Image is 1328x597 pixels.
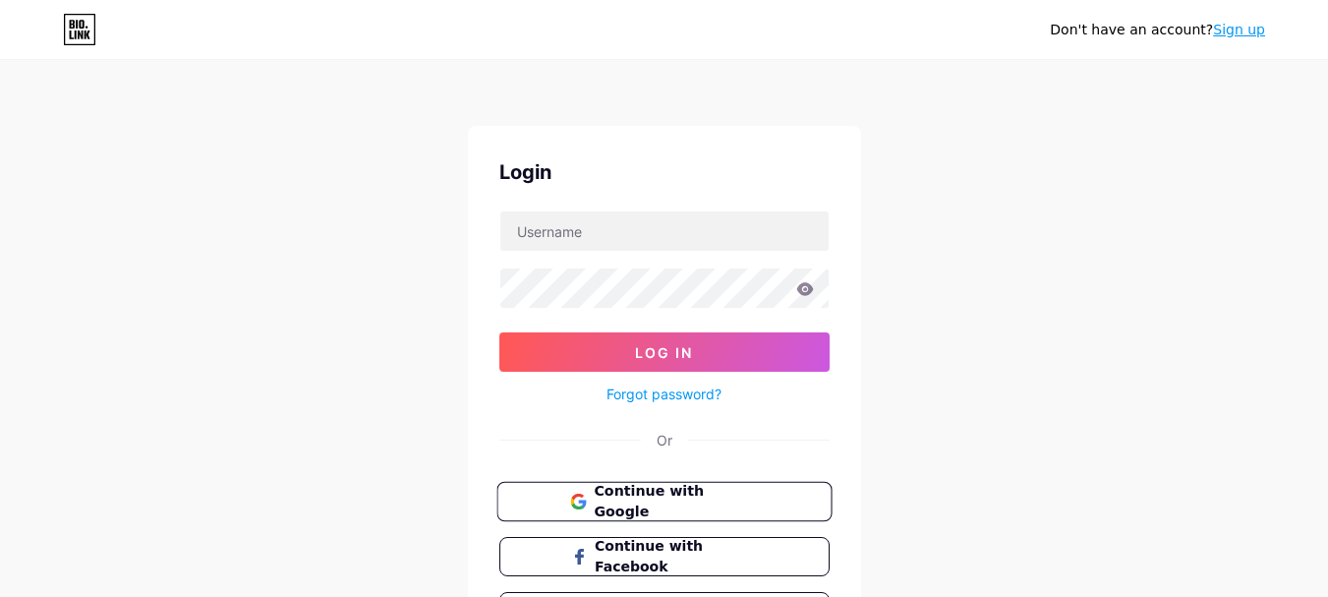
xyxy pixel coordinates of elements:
[594,481,758,523] span: Continue with Google
[496,482,832,522] button: Continue with Google
[1050,20,1265,40] div: Don't have an account?
[606,384,722,404] a: Forgot password?
[499,332,830,372] button: Log In
[1213,22,1265,37] a: Sign up
[499,157,830,187] div: Login
[595,536,757,577] span: Continue with Facebook
[657,430,672,450] div: Or
[500,211,829,251] input: Username
[499,482,830,521] a: Continue with Google
[499,537,830,576] button: Continue with Facebook
[635,344,693,361] span: Log In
